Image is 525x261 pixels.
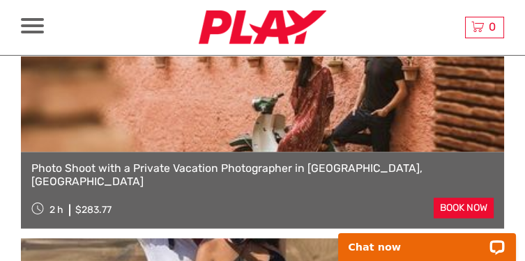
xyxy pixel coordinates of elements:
div: $283.77 [75,204,112,216]
img: 2467-7e1744d7-2434-4362-8842-68c566c31c52_logo_small.jpg [199,10,326,45]
span: 2 h [50,204,63,216]
span: 0 [487,20,498,33]
a: book now [434,198,494,218]
a: Photo Shoot with a Private Vacation Photographer in [GEOGRAPHIC_DATA], [GEOGRAPHIC_DATA] [31,162,494,189]
iframe: LiveChat chat widget [329,217,525,261]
